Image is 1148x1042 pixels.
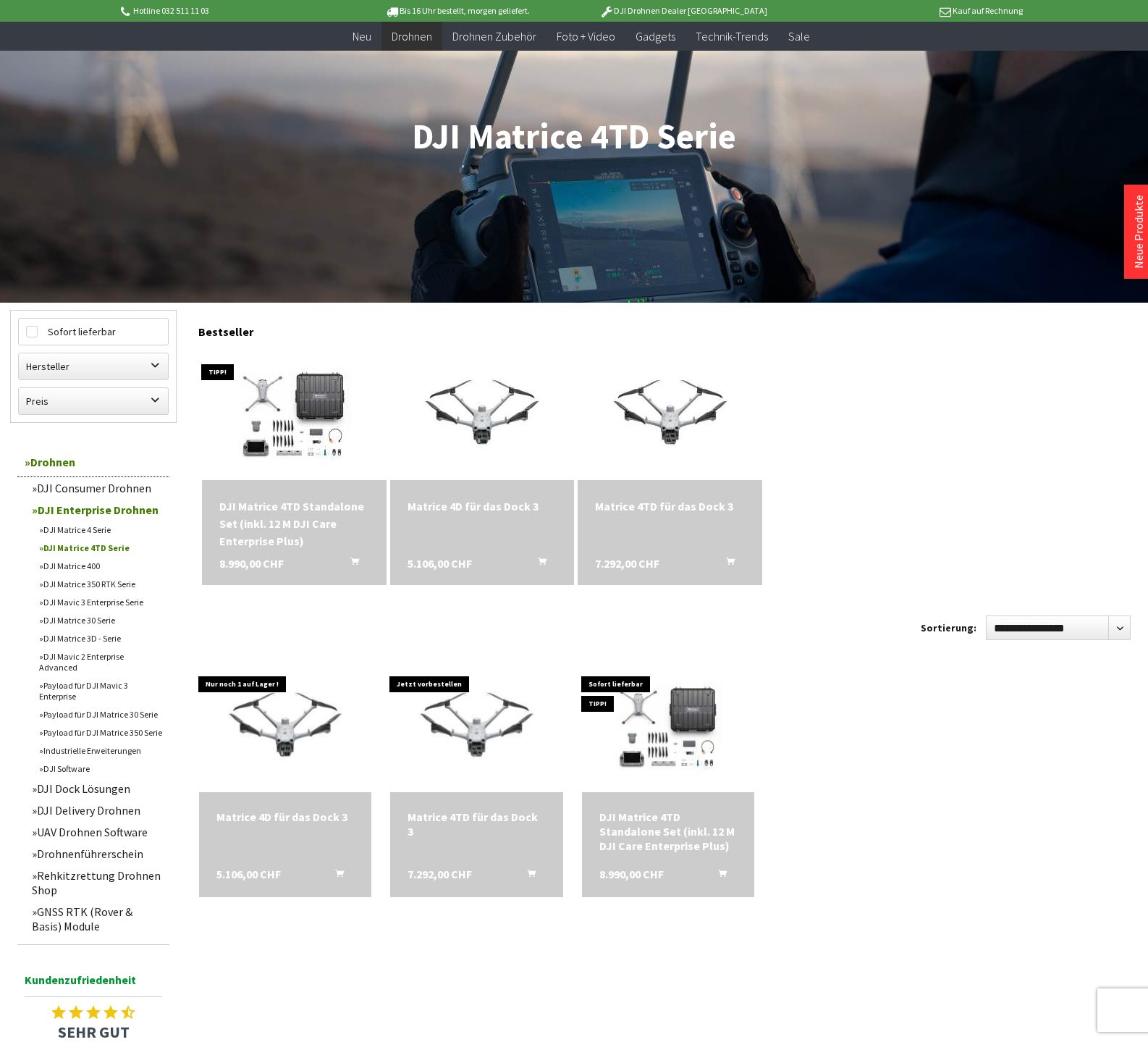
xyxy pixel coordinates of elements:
a: DJI Delivery Drohnen [25,799,169,821]
a: DJI Matrice 3D - Serie [32,629,169,647]
a: DJI Matrice 4 Serie [32,521,169,539]
a: DJI Software [32,760,169,778]
img: DJI Matrice 4TD Standalone Set (inkl. 12 M DJI Care Enterprise Plus) [203,350,384,480]
a: Technik-Trends [685,22,778,51]
a: GNSS RTK (Rover & Basis) Module [25,901,169,937]
span: 8.990,00 CHF [599,867,664,881]
button: In den Warenkorb [333,555,368,573]
span: 5.106,00 CHF [408,555,472,572]
a: Neue Produkte [1131,195,1146,269]
a: UAV Drohnen Software [25,821,169,843]
span: Gadgets [636,29,675,43]
a: DJI Matrice 4TD Standalone Set (inkl. 12 M DJI Care Enterprise Plus) 8.990,00 CHF In den Warenkorb [219,497,368,550]
span: Sale [788,29,810,43]
span: Technik-Trends [696,29,768,43]
a: DJI Matrice 4TD Standalone Set (inkl. 12 M DJI Care Enterprise Plus) 8.990,00 CHF In den Warenkorb [599,810,737,853]
a: Payload für DJI Mavic 3 Enterprise [32,676,169,705]
a: DJI Matrice 30 Serie [32,611,169,629]
a: Neu [342,22,381,51]
span: 7.292,00 CHF [595,555,659,572]
span: Drohnen [392,29,432,43]
a: Matrice 4TD für das Dock 3 7.292,00 CHF In den Warenkorb [595,497,744,515]
div: Matrice 4TD für das Dock 3 [408,810,545,839]
a: DJI Matrice 4TD Serie [32,539,169,557]
a: DJI Mavic 2 Enterprise Advanced [32,647,169,676]
a: Payload für DJI Matrice 350 Serie [32,723,169,741]
label: Sofort lieferbar [19,319,168,345]
label: Hersteller [19,353,168,379]
a: Gadgets [625,22,685,51]
button: In den Warenkorb [701,867,735,886]
span: SEHR GUT [17,1022,169,1042]
span: 7.292,00 CHF [408,867,472,881]
a: Drohnenführerschein [25,843,169,865]
a: Sale [778,22,820,51]
p: DJI Drohnen Dealer [GEOGRAPHIC_DATA] [570,2,796,20]
a: Payload für DJI Matrice 30 Serie [32,705,169,723]
a: DJI Matrice 400 [32,557,169,575]
label: Preis [19,388,168,414]
div: Matrice 4D für das Dock 3 [408,497,557,515]
h1: DJI Matrice 4TD Serie [10,119,1138,155]
img: Matrice 4TD für das Dock 3 [390,663,562,792]
a: DJI Enterprise Drohnen [25,499,169,521]
img: Matrice 4TD für das Dock 3 [583,350,757,480]
img: DJI Matrice 4TD Standalone Set (inkl. 12 M DJI Care Enterprise Plus) [582,665,754,790]
p: Hotline 032 511 11 03 [118,2,344,20]
a: Drohnen [17,448,169,477]
a: Matrice 4TD für das Dock 3 7.292,00 CHF In den Warenkorb [408,810,545,839]
a: Industrielle Erweiterungen [32,741,169,760]
span: Foto + Video [557,29,615,43]
a: DJI Consumer Drohnen [25,477,169,499]
p: Kauf auf Rechnung [796,2,1022,20]
span: Kundenzufriedenheit [25,970,162,997]
div: DJI Matrice 4TD Standalone Set (inkl. 12 M DJI Care Enterprise Plus) [219,497,368,550]
span: 8.990,00 CHF [219,555,284,572]
button: In den Warenkorb [510,867,544,886]
a: Matrice 4D für das Dock 3 5.106,00 CHF In den Warenkorb [216,810,354,824]
img: Matrice 4D für das Dock 3 [395,350,569,480]
a: Foto + Video [546,22,625,51]
span: Drohnen Zubehör [452,29,536,43]
div: DJI Matrice 4TD Standalone Set (inkl. 12 M DJI Care Enterprise Plus) [599,810,737,853]
a: DJI Mavic 3 Enterprise Serie [32,593,169,611]
a: Drohnen Zubehör [442,22,546,51]
div: Matrice 4TD für das Dock 3 [595,497,744,515]
span: 5.106,00 CHF [216,867,281,881]
p: Bis 16 Uhr bestellt, morgen geliefert. [344,2,570,20]
img: Matrice 4D für das Dock 3 [199,663,371,792]
span: Neu [353,29,371,43]
div: Matrice 4D für das Dock 3 [216,810,354,824]
a: Matrice 4D für das Dock 3 5.106,00 CHF In den Warenkorb [408,497,557,515]
button: In den Warenkorb [520,555,555,573]
button: In den Warenkorb [709,555,743,573]
a: DJI Matrice 350 RTK Serie [32,575,169,593]
a: DJI Dock Lösungen [25,778,169,799]
a: Rehkitzrettung Drohnen Shop [25,865,169,901]
button: In den Warenkorb [318,867,353,886]
div: Bestseller [198,310,1138,346]
label: Sortierung: [921,616,976,639]
a: Drohnen [381,22,442,51]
